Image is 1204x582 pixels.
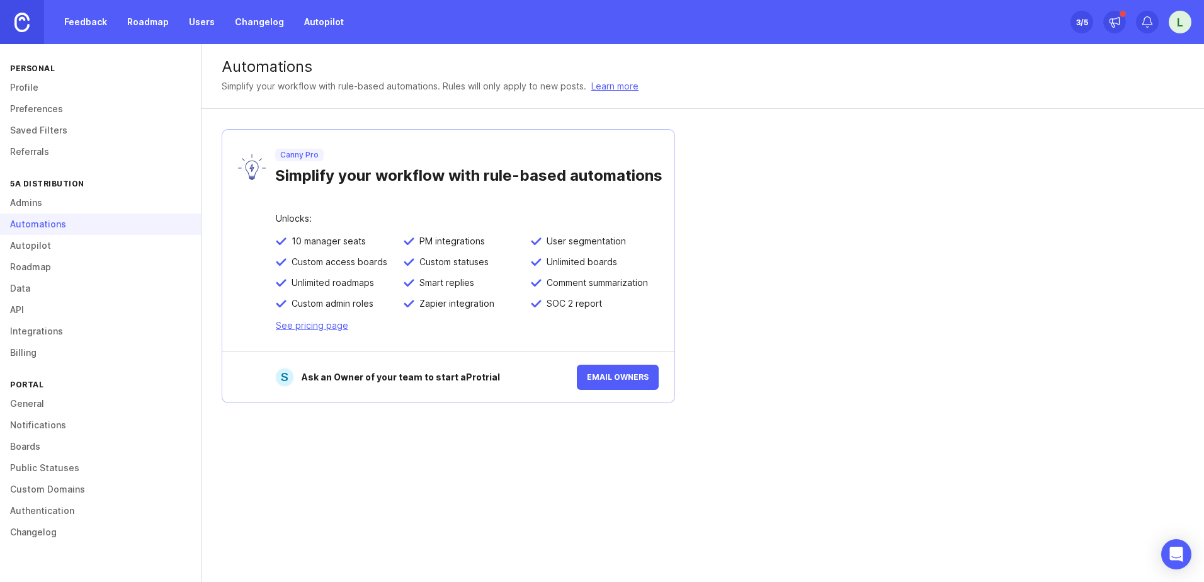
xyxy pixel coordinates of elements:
[275,161,690,185] div: Simplify your workflow with rule-based automations
[577,365,659,390] a: Email owners
[287,277,374,288] span: Unlimited roadmaps
[181,11,222,33] a: Users
[280,150,319,160] p: Canny Pro
[414,298,494,309] span: Zapier integration
[542,298,602,309] span: SOC 2 report
[414,277,474,288] span: Smart replies
[227,11,292,33] a: Changelog
[297,11,351,33] a: Autopilot
[276,214,659,236] div: Unlocks:
[287,236,366,247] span: 10 manager seats
[120,11,176,33] a: Roadmap
[57,11,115,33] a: Feedback
[414,236,485,247] span: PM integrations
[287,256,387,268] span: Custom access boards
[1076,13,1088,31] div: 3 /5
[275,367,295,387] div: S
[302,373,577,382] div: Ask an Owner of your team to start a Pro trial
[14,13,30,32] img: Canny Home
[1071,11,1093,33] button: 3/5
[414,256,489,268] span: Custom statuses
[276,320,348,331] a: See pricing page
[222,79,586,93] p: Simplify your workflow with rule-based automations. Rules will only apply to new posts.
[587,374,649,381] span: Email owners
[222,59,1184,74] div: Automations
[287,298,373,309] span: Custom admin roles
[542,256,617,268] span: Unlimited boards
[542,277,648,288] span: Comment summarization
[1169,11,1191,33] button: L
[238,154,266,180] img: lyW0TRAiArAAAAAASUVORK5CYII=
[1161,539,1191,569] div: Open Intercom Messenger
[591,79,639,93] a: Learn more
[542,236,626,247] span: User segmentation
